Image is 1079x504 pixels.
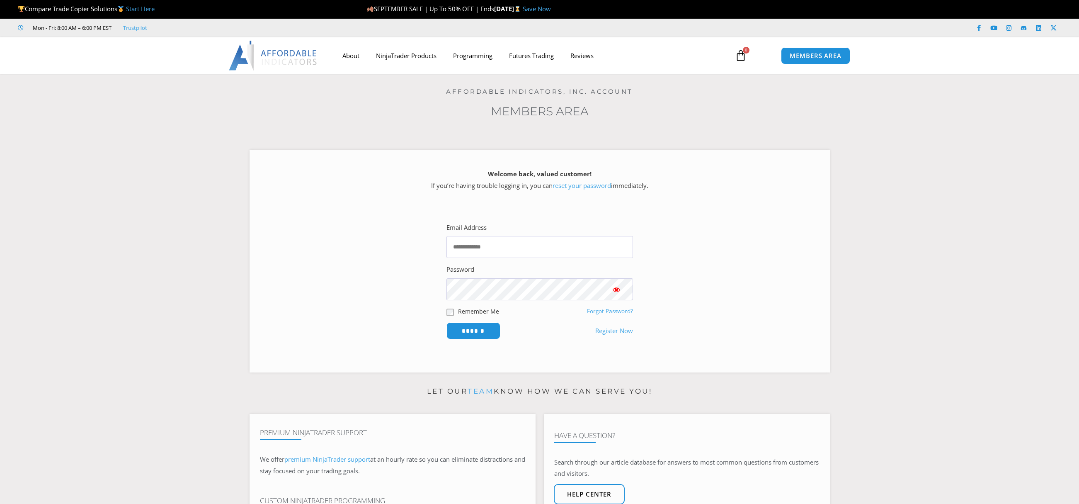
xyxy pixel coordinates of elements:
label: Email Address [446,222,487,234]
span: MEMBERS AREA [790,53,841,59]
label: Remember Me [458,307,499,316]
a: Reviews [562,46,602,65]
a: Futures Trading [501,46,562,65]
span: 0 [743,47,749,54]
a: MEMBERS AREA [781,47,850,64]
label: Password [446,264,474,275]
span: at an hourly rate so you can eliminate distractions and stay focused on your trading goals. [260,455,525,475]
span: Mon - Fri: 8:00 AM – 6:00 PM EST [31,23,112,33]
button: Show password [600,278,633,300]
h4: Have A Question? [554,431,820,440]
a: Forgot Password? [587,307,633,315]
span: We offer [260,455,284,463]
strong: [DATE] [494,5,523,13]
span: SEPTEMBER SALE | Up To 50% OFF | Ends [367,5,494,13]
a: Programming [445,46,501,65]
p: If you’re having trouble logging in, you can immediately. [264,168,815,192]
a: Trustpilot [123,23,147,33]
a: Register Now [595,325,633,337]
a: Save Now [523,5,551,13]
img: 🍂 [367,6,373,12]
img: ⌛ [514,6,521,12]
p: Search through our article database for answers to most common questions from customers and visit... [554,457,820,480]
a: About [334,46,368,65]
img: LogoAI | Affordable Indicators – NinjaTrader [229,41,318,71]
strong: Welcome back, valued customer! [488,170,592,178]
img: 🥇 [118,6,124,12]
img: 🏆 [18,6,24,12]
a: Members Area [491,104,589,118]
a: 0 [723,44,759,68]
h4: Premium NinjaTrader Support [260,429,525,437]
nav: Menu [334,46,725,65]
a: team [468,387,494,395]
a: NinjaTrader Products [368,46,445,65]
a: premium NinjaTrader support [284,455,370,463]
p: Let our know how we can serve you! [250,385,830,398]
a: Affordable Indicators, Inc. Account [446,88,633,95]
span: Help center [567,491,611,497]
a: reset your password [553,181,611,190]
span: Compare Trade Copier Solutions [18,5,155,13]
a: Start Here [126,5,155,13]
